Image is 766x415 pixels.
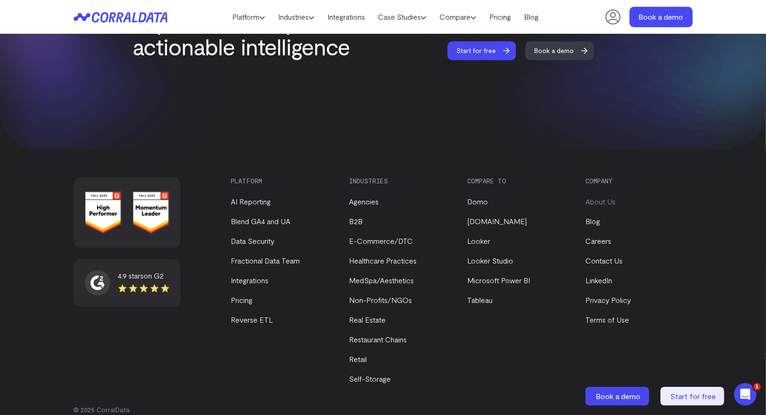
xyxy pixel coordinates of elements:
a: Blend GA4 and UA [231,217,291,226]
a: Domo [468,197,488,206]
a: Contact Us [586,256,623,265]
a: Case Studies [372,10,433,24]
a: Book a demo [525,41,602,60]
a: Fractional Data Team [231,256,300,265]
a: Terms of Use [586,315,629,324]
a: Real Estate [349,315,386,324]
a: Looker [468,236,491,245]
a: Looker Studio [468,256,514,265]
h3: Industries [349,177,452,185]
a: Pricing [483,10,517,24]
a: About Us [586,197,616,206]
a: Tableau [468,295,493,304]
a: Healthcare Practices [349,256,417,265]
a: B2B [349,217,363,226]
a: Start for free [447,41,524,60]
a: Book a demo [629,7,693,27]
a: Careers [586,236,612,245]
h3: Company [586,177,688,185]
a: Platform [226,10,272,24]
a: Privacy Policy [586,295,631,304]
a: Book a demo [585,387,651,406]
div: 4.9 stars [118,270,169,281]
a: Blog [586,217,600,226]
span: Start for free [671,392,716,400]
a: Self-Storage [349,374,391,383]
a: Reverse ETL [231,315,273,324]
h3: Platform [231,177,334,185]
a: Retail [349,355,367,363]
a: LinkedIn [586,276,613,285]
span: 1 [753,383,761,391]
a: Blog [517,10,545,24]
a: MedSpa/Aesthetics [349,276,414,285]
span: Book a demo [596,392,641,400]
a: Non-Profits/NGOs [349,295,412,304]
span: on G2 [144,271,164,280]
iframe: Intercom live chat [734,383,757,406]
a: Data Security [231,236,275,245]
a: Industries [272,10,321,24]
a: Integrations [321,10,372,24]
a: Restaurant Chains [349,335,407,344]
a: E-Commerce/DTC [349,236,413,245]
span: Book a demo [525,41,584,60]
a: Compare [433,10,483,24]
a: Integrations [231,276,269,285]
a: 4.9 starson G2 [85,270,169,295]
span: Start for free [447,41,506,60]
a: Pricing [231,295,253,304]
h3: Compare to [468,177,570,185]
h2: Experience the power of actionable intelligence [133,8,382,59]
a: Microsoft Power BI [468,276,531,285]
p: © 2025 CorralData [74,405,693,415]
a: AI Reporting [231,197,271,206]
a: [DOMAIN_NAME] [468,217,527,226]
a: Start for free [660,387,726,406]
a: Agencies [349,197,379,206]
